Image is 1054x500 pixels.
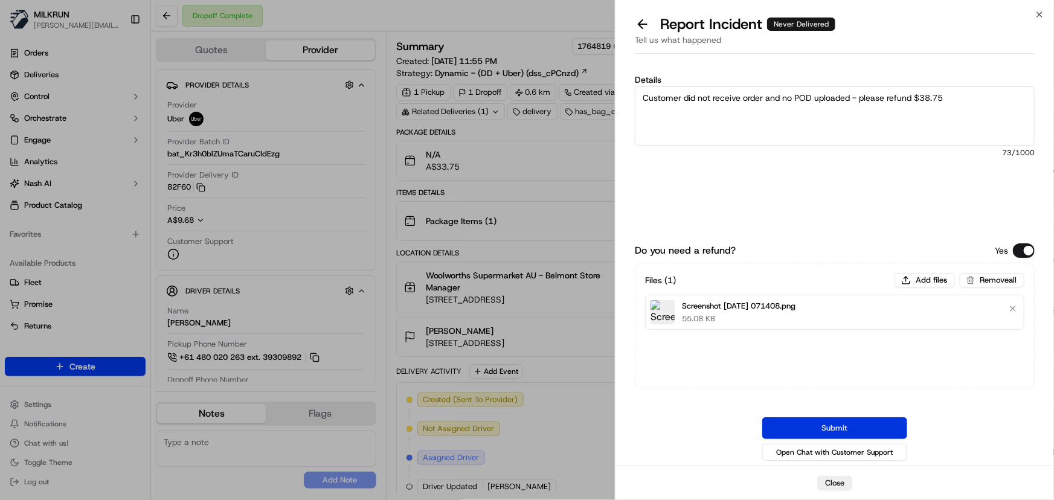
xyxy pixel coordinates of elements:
[635,148,1035,158] span: 73 /1000
[635,86,1035,146] textarea: Customer did not receive order and no POD uploaded - please refund $38.75
[762,417,907,439] button: Submit
[960,273,1024,287] button: Removeall
[635,34,1035,54] div: Tell us what happened
[635,75,1035,84] label: Details
[995,245,1008,257] p: Yes
[660,14,835,34] p: Report Incident
[1004,300,1021,317] button: Remove file
[635,243,736,258] label: Do you need a refund?
[682,300,795,312] p: Screenshot [DATE] 071408.png
[651,300,675,324] img: Screenshot 2025-09-19 071408.png
[895,273,955,287] button: Add files
[682,313,795,324] p: 55.08 KB
[817,476,852,490] button: Close
[762,444,907,461] button: Open Chat with Customer Support
[645,274,676,286] h3: Files ( 1 )
[767,18,835,31] div: Never Delivered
